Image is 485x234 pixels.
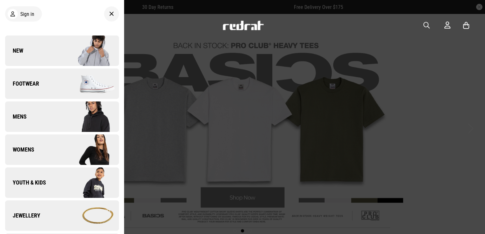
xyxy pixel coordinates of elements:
[5,212,40,219] span: Jewellery
[62,134,119,166] img: Company
[5,200,119,231] a: Jewellery Company
[62,200,119,231] img: Company
[5,80,39,88] span: Footwear
[62,35,119,67] img: Company
[5,113,27,120] span: Mens
[5,146,34,153] span: Womens
[5,47,23,55] span: New
[5,134,119,165] a: Womens Company
[20,11,34,17] span: Sign in
[5,179,46,186] span: Youth & Kids
[5,167,119,198] a: Youth & Kids Company
[62,167,119,198] img: Company
[222,21,264,30] img: Redrat logo
[5,101,119,132] a: Mens Company
[5,68,119,99] a: Footwear Company
[62,68,119,100] img: Company
[5,3,24,22] button: Open LiveChat chat widget
[62,101,119,133] img: Company
[5,36,119,66] a: New Company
